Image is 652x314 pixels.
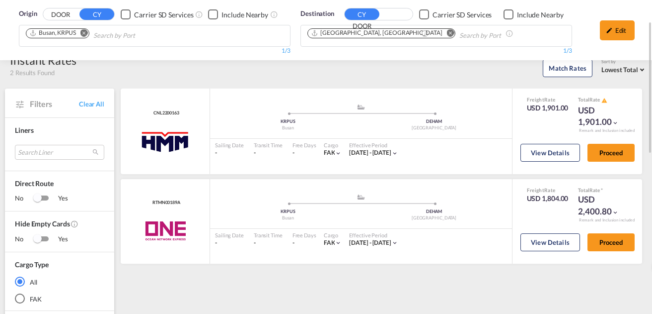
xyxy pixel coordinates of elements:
div: Include Nearby [517,10,564,20]
md-icon: icon-chevron-down [391,150,398,157]
div: Hamburg, DEHAM [311,29,442,37]
div: 1/3 [300,47,572,55]
input: Search by Port [93,28,188,44]
button: CY [345,8,379,20]
div: USD 1,804.00 [527,194,569,204]
div: Busan [215,125,361,131]
div: - [292,149,294,157]
div: - [292,239,294,247]
div: Carrier SD Services [134,10,193,20]
img: HMM [139,128,191,153]
md-icon: icon-chevron-down [612,209,619,216]
span: Direct Route [15,179,104,194]
div: Total Rate [578,187,628,194]
span: Origin [19,9,37,19]
span: Lowest Total [601,66,638,74]
div: KRPUS [215,118,361,125]
div: Busan, KRPUS [29,29,76,37]
button: Remove [440,29,455,39]
md-chips-wrap: Chips container. Use arrow keys to select chips. [24,25,192,44]
div: Free Days [292,141,316,149]
div: Contract / Rate Agreement / Tariff / Spot Pricing Reference Number: RTMN00189A [150,200,180,206]
div: - [254,239,283,247]
span: No [15,194,33,204]
span: FAK [324,149,335,156]
div: 13 Aug 2025 - 31 Aug 2025 [349,239,391,247]
span: Destination [300,9,334,19]
div: USD 2,400.80 [578,194,628,217]
span: Hide Empty Cards [15,219,104,234]
button: DOOR [345,20,379,31]
span: CNL2200163 [151,110,179,116]
md-icon: assets/icons/custom/ship-fill.svg [355,195,367,200]
input: Search by Port [459,28,554,44]
md-icon: icon-chevron-down [612,119,619,126]
button: View Details [520,233,580,251]
div: Carrier SD Services [433,10,492,20]
span: Subject to Remarks [600,187,603,193]
span: RTMN00189A [150,200,180,206]
md-radio-button: All [15,277,104,287]
button: Remove [74,29,89,39]
span: Liners [15,126,33,134]
md-checkbox: Checkbox No Ink [504,9,564,19]
md-icon: icon-pencil [606,27,613,34]
div: Total Rate [578,96,628,104]
div: Include Nearby [221,10,268,20]
md-select: Select: Lowest Total [601,63,647,75]
div: DEHAM [361,118,507,125]
button: DOOR [43,9,78,20]
md-icon: Unchecked: Search for CY (Container Yard) services for all selected carriers.Checked : Search for... [195,10,203,18]
div: 1/3 [19,47,290,55]
div: Cargo [324,141,342,149]
span: Clear All [79,100,104,108]
div: Transit Time [254,231,283,239]
div: Remark and Inclusion included [572,128,642,133]
button: Match Rates [543,59,592,77]
md-checkbox: Checkbox No Ink [208,9,268,19]
div: Freight Rate [527,96,569,103]
button: View Details [520,144,580,162]
div: Instant Rates [10,52,76,68]
div: Sailing Date [215,231,244,239]
div: - [215,149,244,157]
md-checkbox: Checkbox No Ink [121,9,193,19]
div: - [254,149,283,157]
span: Filters [30,99,79,109]
button: icon-alert [600,97,607,104]
span: Yes [48,234,68,244]
md-icon: icon-chevron-down [391,239,398,246]
span: Yes [48,194,68,204]
div: Effective Period [349,141,398,149]
div: Sort by [601,59,647,65]
span: [DATE] - [DATE] [349,149,391,156]
div: [GEOGRAPHIC_DATA] [361,215,507,221]
div: Free Days [292,231,316,239]
div: Sailing Date [215,141,244,149]
button: CY [79,8,114,20]
md-icon: assets/icons/custom/ship-fill.svg [355,105,367,109]
md-icon: Activate this filter to exclude rate cards without rates. [71,220,78,228]
div: Effective Period [349,231,398,239]
span: FAK [324,239,335,246]
div: 15 Aug 2025 - 31 Aug 2025 [349,149,391,157]
div: [GEOGRAPHIC_DATA] [361,125,507,131]
button: Proceed [587,144,635,162]
md-icon: Unchecked: Ignores neighbouring ports when fetching rates.Checked : Includes neighbouring ports w... [270,10,278,18]
md-icon: icon-alert [601,98,607,104]
div: icon-pencilEdit [600,20,635,40]
div: USD 1,901.00 [527,103,569,113]
md-icon: icon-chevron-down [335,150,342,157]
div: - [215,239,244,247]
span: 2 Results Found [10,68,55,77]
md-chips-wrap: Chips container. Use arrow keys to select chips. [306,25,558,44]
span: [DATE] - [DATE] [349,239,391,246]
div: Press delete to remove this chip. [311,29,444,37]
div: DEHAM [361,209,507,215]
div: USD 1,901.00 [578,105,628,128]
button: Proceed [587,233,635,251]
div: Press delete to remove this chip. [29,29,78,37]
div: Transit Time [254,141,283,149]
img: ONE [134,218,197,243]
div: Freight Rate [527,187,569,194]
